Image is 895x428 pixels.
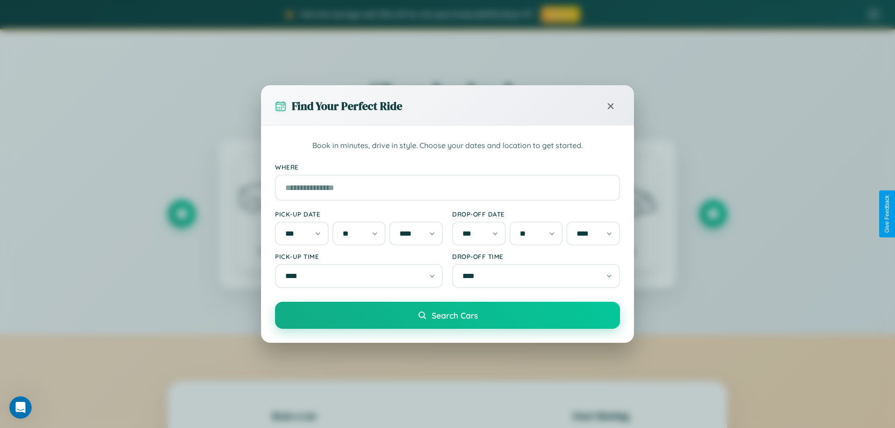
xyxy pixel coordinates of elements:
label: Drop-off Date [452,210,620,218]
p: Book in minutes, drive in style. Choose your dates and location to get started. [275,140,620,152]
h3: Find Your Perfect Ride [292,98,402,114]
span: Search Cars [432,310,478,320]
label: Pick-up Date [275,210,443,218]
label: Pick-up Time [275,252,443,260]
label: Where [275,163,620,171]
label: Drop-off Time [452,252,620,260]
button: Search Cars [275,302,620,329]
